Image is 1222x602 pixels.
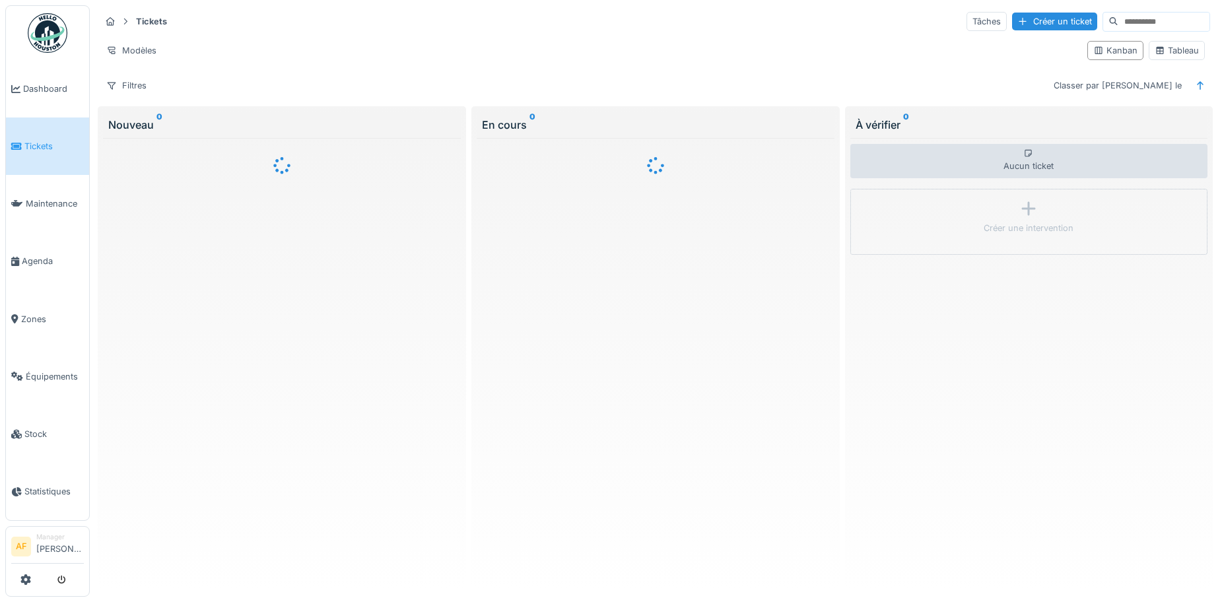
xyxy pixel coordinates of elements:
[850,144,1208,178] div: Aucun ticket
[6,463,89,520] a: Statistiques
[26,197,84,210] span: Maintenance
[903,117,909,133] sup: 0
[24,428,84,440] span: Stock
[6,348,89,405] a: Équipements
[11,532,84,564] a: AF Manager[PERSON_NAME]
[28,13,67,53] img: Badge_color-CXgf-gQk.svg
[1093,44,1137,57] div: Kanban
[856,117,1203,133] div: À vérifier
[6,232,89,290] a: Agenda
[100,76,153,95] div: Filtres
[131,15,172,28] strong: Tickets
[1155,44,1199,57] div: Tableau
[6,405,89,463] a: Stock
[100,41,162,60] div: Modèles
[21,313,84,325] span: Zones
[1048,76,1188,95] div: Classer par [PERSON_NAME] le
[1012,13,1097,30] div: Créer un ticket
[24,140,84,152] span: Tickets
[36,532,84,542] div: Manager
[967,12,1007,31] div: Tâches
[26,370,84,383] span: Équipements
[529,117,535,133] sup: 0
[482,117,829,133] div: En cours
[23,83,84,95] span: Dashboard
[22,255,84,267] span: Agenda
[108,117,456,133] div: Nouveau
[11,537,31,556] li: AF
[24,485,84,498] span: Statistiques
[6,290,89,348] a: Zones
[36,532,84,560] li: [PERSON_NAME]
[984,222,1073,234] div: Créer une intervention
[6,60,89,117] a: Dashboard
[6,117,89,175] a: Tickets
[6,175,89,232] a: Maintenance
[156,117,162,133] sup: 0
